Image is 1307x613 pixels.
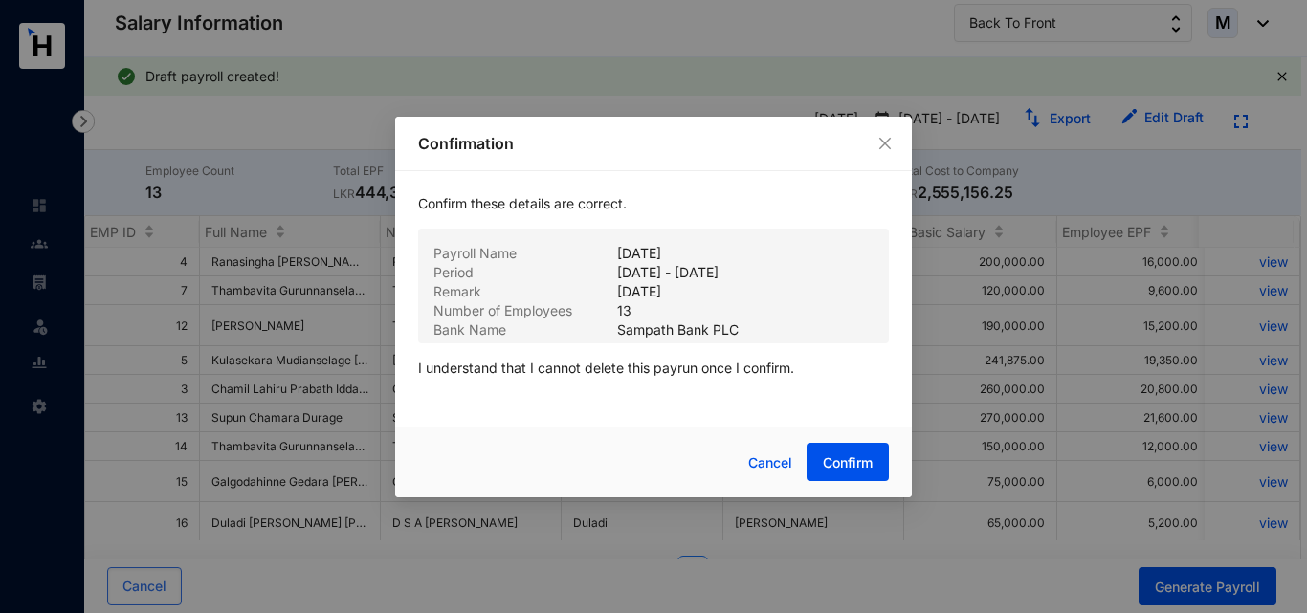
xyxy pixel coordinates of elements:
[433,244,617,263] p: Payroll Name
[617,320,739,339] p: Sampath Bank PLC
[418,132,889,155] p: Confirmation
[617,301,631,320] p: 13
[418,194,889,229] p: Confirm these details are correct.
[433,320,617,339] p: Bank Name
[823,453,873,472] span: Confirm
[433,282,617,301] p: Remark
[433,301,617,320] p: Number of Employees
[617,244,661,263] p: [DATE]
[807,443,889,481] button: Confirm
[734,444,807,482] button: Cancel
[877,136,893,151] span: close
[617,282,661,301] p: [DATE]
[875,133,896,154] button: Close
[418,343,889,393] p: I understand that I cannot delete this payrun once I confirm.
[617,263,719,282] p: [DATE] - [DATE]
[748,452,792,473] span: Cancel
[433,263,617,282] p: Period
